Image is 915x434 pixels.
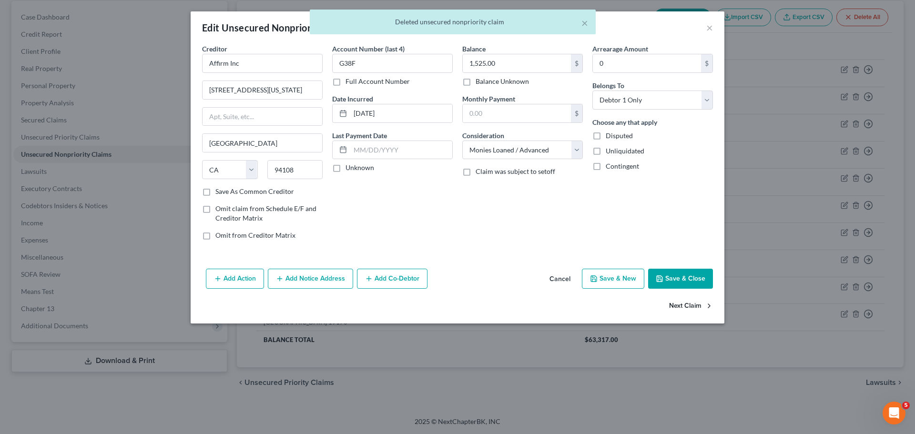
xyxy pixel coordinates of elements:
[357,269,427,289] button: Add Co-Debtor
[648,269,713,289] button: Save & Close
[463,104,571,122] input: 0.00
[350,141,452,159] input: MM/DD/YYYY
[592,81,624,90] span: Belongs To
[350,104,452,122] input: MM/DD/YYYY
[332,44,405,54] label: Account Number (last 4)
[606,162,639,170] span: Contingent
[202,45,227,53] span: Creditor
[669,296,713,316] button: Next Claim
[203,108,322,126] input: Apt, Suite, etc...
[592,44,648,54] label: Arrearage Amount
[332,54,453,73] input: XXXX
[462,94,515,104] label: Monthly Payment
[542,270,578,289] button: Cancel
[581,17,588,29] button: ×
[202,54,323,73] input: Search creditor by name...
[462,131,504,141] label: Consideration
[215,187,294,196] label: Save As Common Creditor
[215,204,316,222] span: Omit claim from Schedule E/F and Creditor Matrix
[606,147,644,155] span: Unliquidated
[883,402,905,424] iframe: Intercom live chat
[267,160,323,179] input: Enter zip...
[571,104,582,122] div: $
[606,131,633,140] span: Disputed
[592,117,657,127] label: Choose any that apply
[571,54,582,72] div: $
[463,54,571,72] input: 0.00
[902,402,910,409] span: 5
[215,231,295,239] span: Omit from Creditor Matrix
[203,134,322,152] input: Enter city...
[476,167,555,175] span: Claim was subject to setoff
[476,77,529,86] label: Balance Unknown
[268,269,353,289] button: Add Notice Address
[332,131,387,141] label: Last Payment Date
[582,269,644,289] button: Save & New
[701,54,712,72] div: $
[317,17,588,27] div: Deleted unsecured nonpriority claim
[203,81,322,99] input: Enter address...
[346,77,410,86] label: Full Account Number
[332,94,373,104] label: Date Incurred
[593,54,701,72] input: 0.00
[462,44,486,54] label: Balance
[346,163,374,172] label: Unknown
[206,269,264,289] button: Add Action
